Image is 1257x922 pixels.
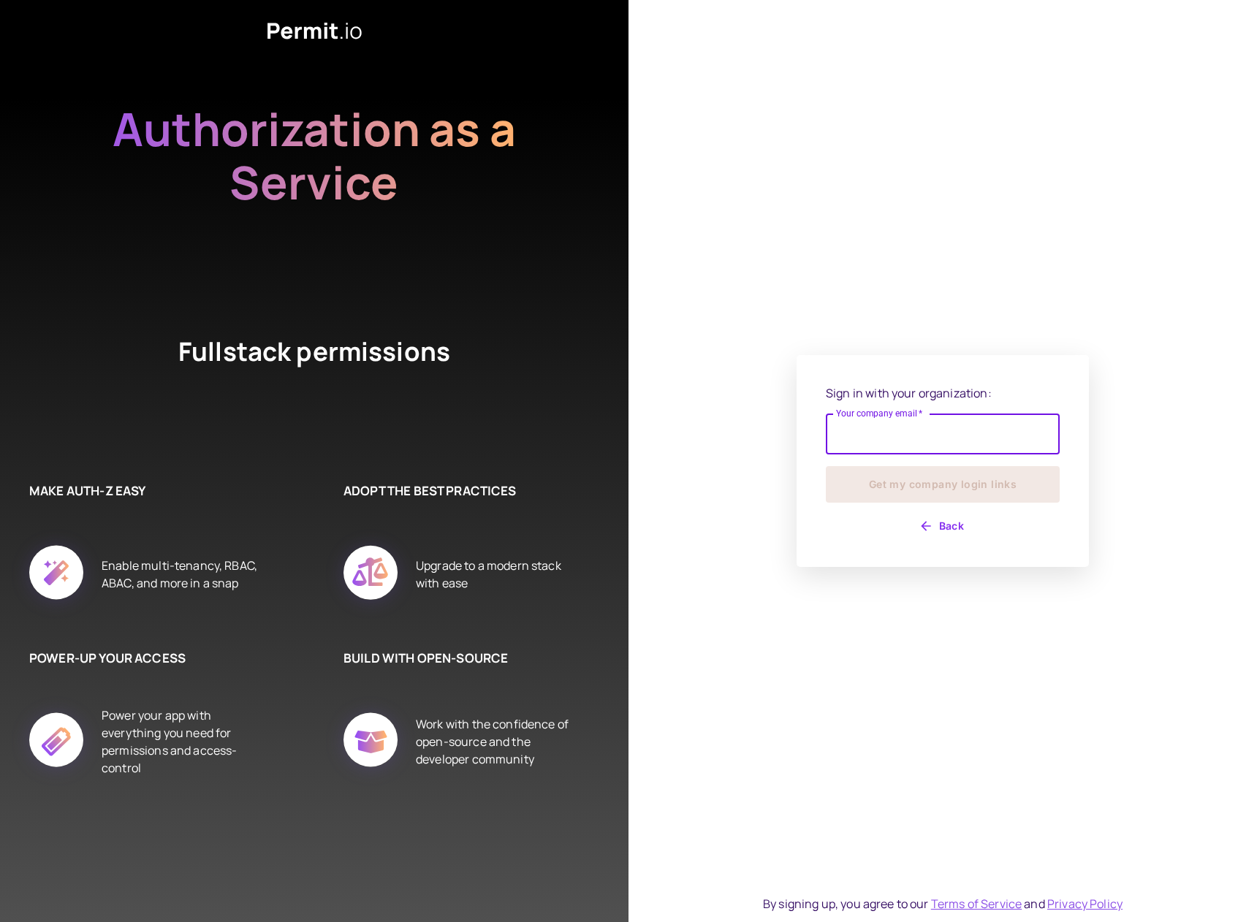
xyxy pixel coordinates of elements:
[826,466,1060,503] button: Get my company login links
[826,514,1060,538] button: Back
[29,649,270,668] h6: POWER-UP YOUR ACCESS
[931,896,1022,912] a: Terms of Service
[826,384,1060,402] p: Sign in with your organization:
[343,481,585,500] h6: ADOPT THE BEST PRACTICES
[29,481,270,500] h6: MAKE AUTH-Z EASY
[416,529,585,620] div: Upgrade to a modern stack with ease
[102,529,270,620] div: Enable multi-tenancy, RBAC, ABAC, and more in a snap
[66,102,563,262] h2: Authorization as a Service
[1047,896,1123,912] a: Privacy Policy
[836,407,923,419] label: Your company email
[763,895,1123,913] div: By signing up, you agree to our and
[124,334,504,423] h4: Fullstack permissions
[102,696,270,787] div: Power your app with everything you need for permissions and access-control
[343,649,585,668] h6: BUILD WITH OPEN-SOURCE
[416,696,585,787] div: Work with the confidence of open-source and the developer community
